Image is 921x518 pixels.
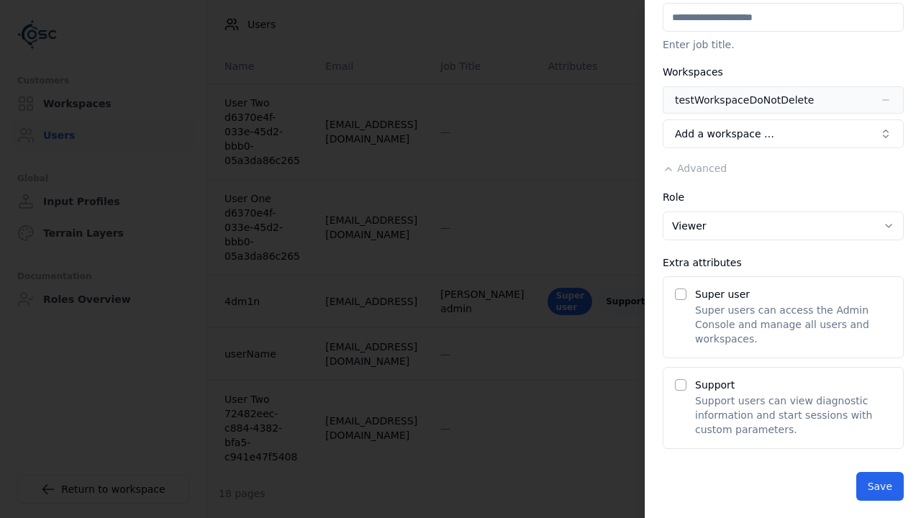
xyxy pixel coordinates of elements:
[695,303,891,346] p: Super users can access the Admin Console and manage all users and workspaces.
[675,93,814,107] div: testWorkspaceDoNotDelete
[663,191,684,203] label: Role
[695,379,735,391] label: Support
[663,258,904,268] div: Extra attributes
[663,161,727,176] button: Advanced
[677,163,727,174] span: Advanced
[695,394,891,437] p: Support users can view diagnostic information and start sessions with custom parameters.
[663,66,723,78] label: Workspaces
[856,472,904,501] button: Save
[675,127,774,141] span: Add a workspace …
[663,37,904,52] p: Enter job title.
[695,288,750,300] label: Super user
